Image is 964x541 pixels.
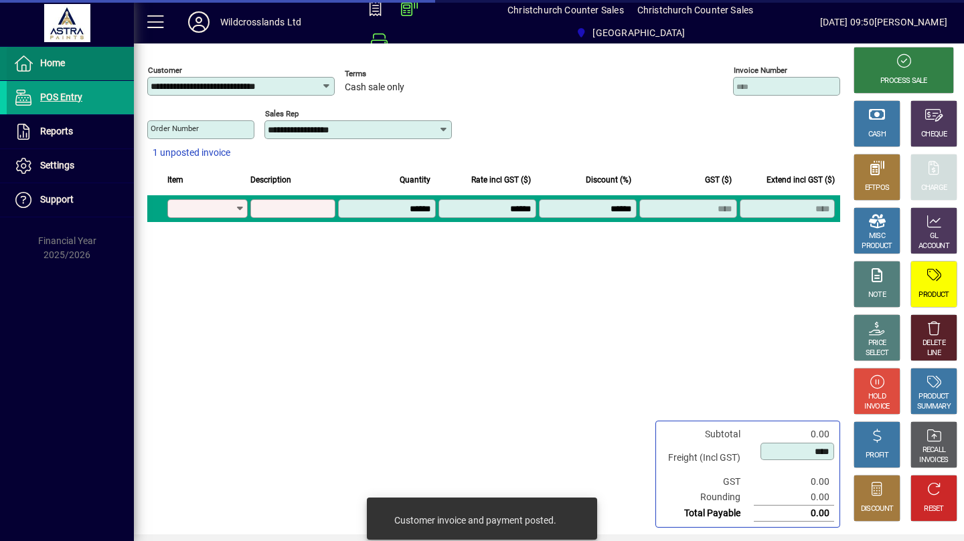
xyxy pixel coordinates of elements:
span: [DATE] 09:50 [820,11,874,33]
td: Freight (Incl GST) [661,442,754,474]
div: EFTPOS [865,183,890,193]
td: 0.00 [754,474,834,490]
div: CHARGE [921,183,947,193]
div: SELECT [866,348,889,358]
div: DELETE [922,338,945,348]
div: MISC [869,231,885,241]
span: Quantity [400,173,430,187]
div: HOLD [868,392,886,402]
td: Rounding [661,490,754,506]
mat-label: Invoice number [734,66,787,75]
div: PRODUCT [918,290,949,300]
span: Home [40,58,65,68]
div: Wildcrosslands Ltd [220,11,301,33]
span: GST ($) [705,173,732,187]
span: Settings [40,160,74,171]
a: Support [7,183,134,217]
button: Profile [177,10,220,34]
span: Cash sale only [345,82,404,93]
span: [GEOGRAPHIC_DATA] [592,22,685,43]
span: Christchurch [570,21,690,45]
div: INVOICES [919,455,948,465]
td: 0.00 [754,427,834,442]
div: NOTE [868,290,886,300]
span: Support [40,194,74,205]
span: Reports [40,126,73,136]
span: Extend incl GST ($) [767,173,835,187]
mat-label: Order number [151,124,199,133]
div: PRODUCT [918,392,949,402]
a: Settings [7,149,134,183]
div: DISCOUNT [861,504,893,514]
div: RESET [924,504,944,514]
div: CASH [868,130,886,140]
div: CHEQUE [921,130,947,140]
div: SUMMARY [917,402,951,412]
div: PROFIT [866,451,888,461]
div: INVOICE [864,402,889,412]
td: Subtotal [661,427,754,442]
div: GL [930,231,939,241]
mat-label: Sales rep [265,109,299,118]
a: Reports [7,115,134,148]
span: 1 unposted invoice [153,146,230,160]
div: LINE [927,348,941,358]
div: Customer invoice and payment posted. [394,514,556,527]
span: Description [250,173,291,187]
span: Item [167,173,183,187]
span: POS Entry [40,92,82,102]
div: PROCESS SALE [880,76,927,86]
div: [PERSON_NAME] [874,11,947,33]
span: Rate incl GST ($) [471,173,531,187]
td: Total Payable [661,506,754,522]
td: 0.00 [754,490,834,506]
a: Home [7,47,134,80]
span: Terms [345,70,425,78]
td: 0.00 [754,506,834,522]
mat-label: Customer [148,66,182,75]
span: Discount (%) [586,173,631,187]
button: 1 unposted invoice [147,141,236,165]
div: PRODUCT [862,241,892,251]
div: ACCOUNT [918,241,949,251]
div: PRICE [868,338,886,348]
td: GST [661,474,754,490]
div: RECALL [922,445,946,455]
